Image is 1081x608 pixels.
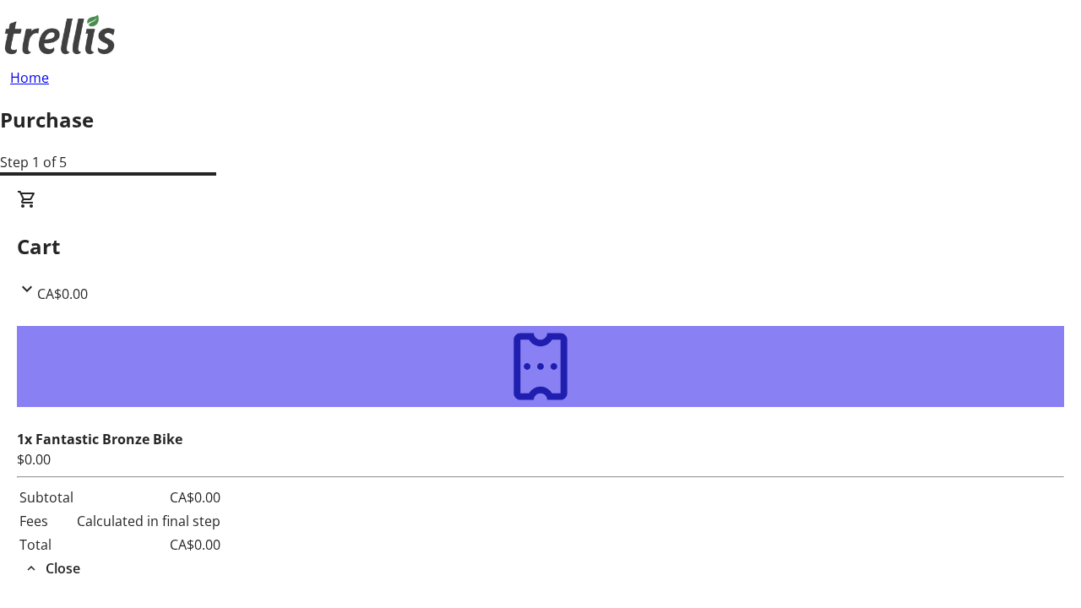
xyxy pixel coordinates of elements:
strong: 1x Fantastic Bronze Bike [17,430,182,448]
td: Fees [19,510,74,532]
td: Calculated in final step [76,510,221,532]
div: $0.00 [17,449,1064,470]
td: Subtotal [19,486,74,508]
span: CA$0.00 [37,285,88,303]
td: Total [19,534,74,556]
div: CartCA$0.00 [17,189,1064,304]
td: CA$0.00 [76,534,221,556]
h2: Cart [17,231,1064,262]
div: CartCA$0.00 [17,304,1064,579]
span: Close [46,558,80,578]
button: Close [17,558,87,578]
td: CA$0.00 [76,486,221,508]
